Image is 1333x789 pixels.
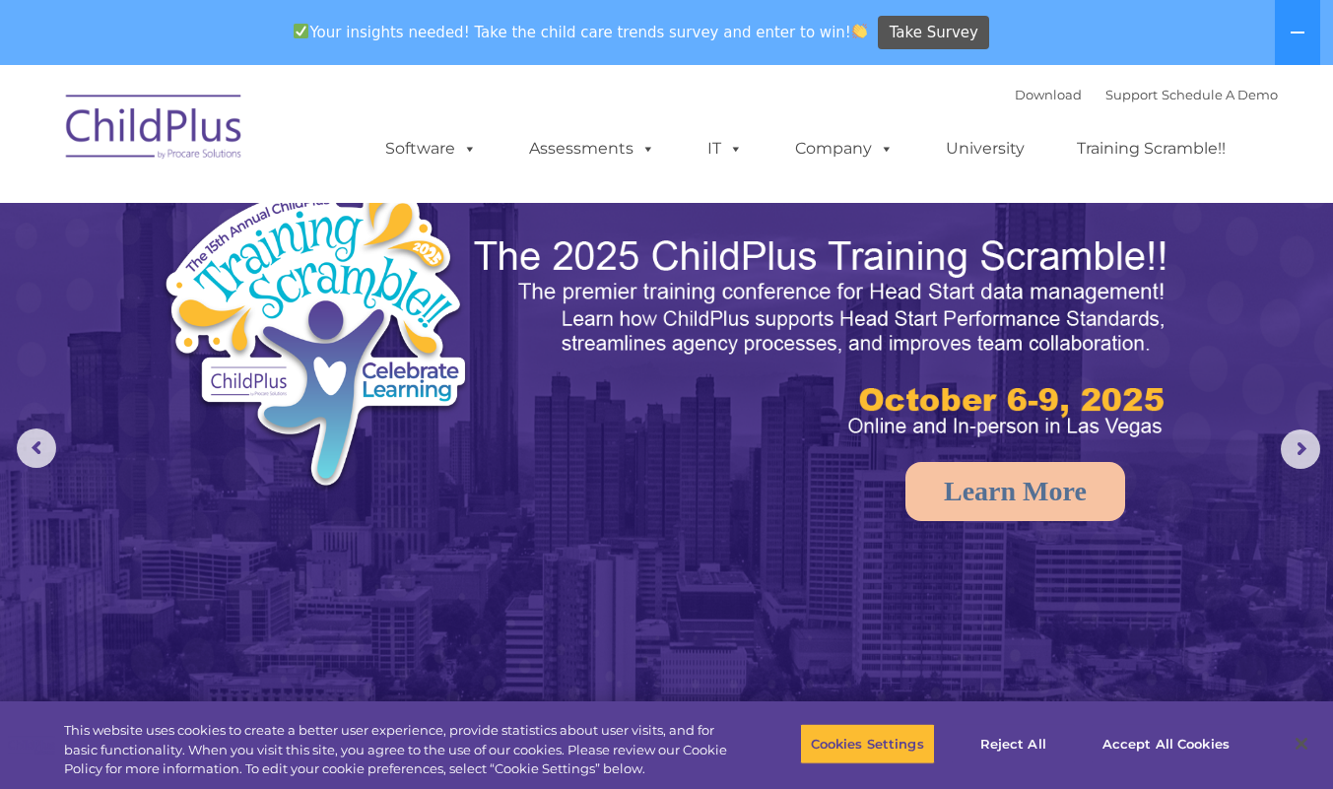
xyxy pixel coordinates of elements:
a: Company [775,129,913,168]
a: Learn More [905,462,1125,521]
button: Accept All Cookies [1092,723,1240,764]
a: Support [1105,87,1158,102]
a: Training Scramble!! [1057,129,1245,168]
button: Cookies Settings [800,723,935,764]
a: IT [688,129,763,168]
a: University [926,129,1044,168]
img: 👏 [852,24,867,38]
span: Your insights needed! Take the child care trends survey and enter to win! [286,13,876,51]
img: ChildPlus by Procare Solutions [56,81,253,179]
font: | [1015,87,1278,102]
a: Software [366,129,497,168]
span: Phone number [274,211,358,226]
button: Reject All [952,723,1075,764]
button: Close [1280,722,1323,765]
a: Schedule A Demo [1162,87,1278,102]
img: ✅ [294,24,308,38]
div: This website uses cookies to create a better user experience, provide statistics about user visit... [64,721,733,779]
a: Assessments [509,129,675,168]
span: Take Survey [890,16,978,50]
a: Download [1015,87,1082,102]
a: Take Survey [878,16,989,50]
span: Last name [274,130,334,145]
